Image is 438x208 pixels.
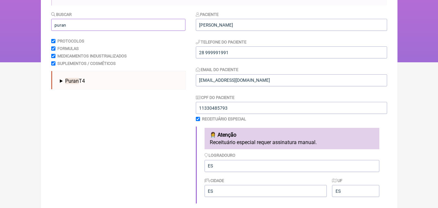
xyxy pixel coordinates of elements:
[196,67,239,72] label: Email do Paciente
[205,153,236,158] label: Logradouro
[205,178,224,183] label: Cidade
[65,78,85,84] span: T4
[57,39,84,43] label: Protocolos
[196,95,235,100] label: CPF do Paciente
[210,139,374,145] p: Receituário especial requer assinatura manual.
[196,12,219,17] label: Paciente
[60,78,180,84] summary: PuranT4
[57,46,79,51] label: Formulas
[51,12,72,17] label: Buscar
[57,61,116,66] label: Suplementos / Cosméticos
[51,19,185,31] input: exemplo: emagrecimento, ansiedade
[332,178,342,183] label: UF
[210,132,374,138] h4: 👩‍⚕️ Atenção
[202,116,246,121] label: Receituário Especial
[65,78,79,84] span: Puran
[196,40,247,44] label: Telefone do Paciente
[57,54,127,58] label: Medicamentos Industrializados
